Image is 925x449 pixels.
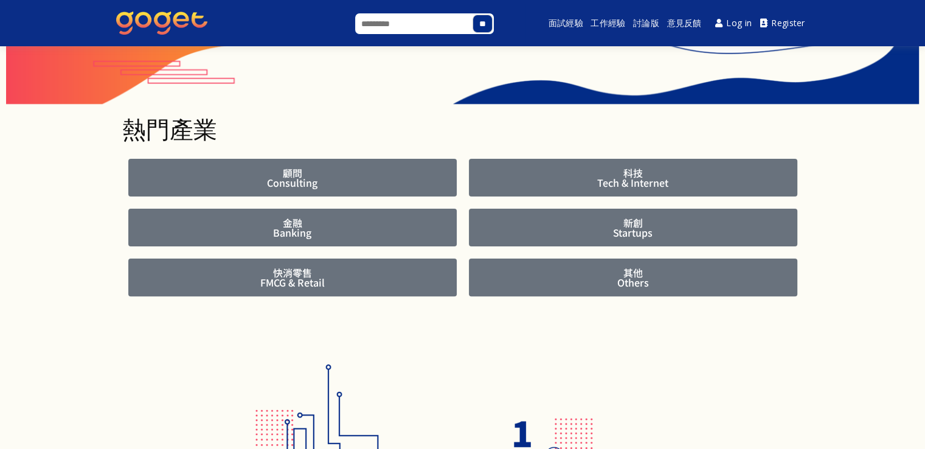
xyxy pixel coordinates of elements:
span: 新創 Startups [613,218,653,237]
a: Register [756,10,809,37]
a: 其他Others [469,259,797,296]
a: 工作經驗 [589,4,628,43]
span: 其他 Others [617,268,649,287]
span: 科技 Tech & Internet [597,168,668,187]
img: GoGet [116,12,207,35]
nav: Main menu [525,4,809,43]
h1: 熱門產業 [122,117,803,141]
a: 科技Tech & Internet [469,159,797,197]
a: 討論版 [631,4,660,43]
a: 面試經驗 [547,4,585,43]
a: 快消零售FMCG & Retail [128,259,457,296]
span: 顧問 Consulting [267,168,317,187]
a: 意見反饋 [665,4,704,43]
span: 快消零售 FMCG & Retail [260,268,325,287]
a: 顧問Consulting [128,159,457,197]
a: 金融Banking [128,209,457,246]
span: 金融 Banking [273,218,311,237]
a: 新創Startups [469,209,797,246]
a: Log in [711,10,756,37]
